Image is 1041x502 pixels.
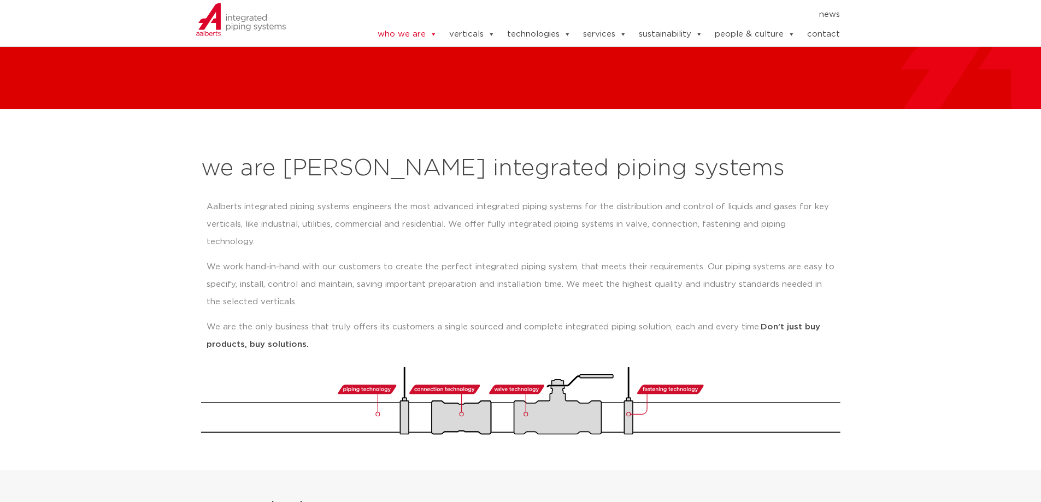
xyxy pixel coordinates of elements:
[639,23,703,45] a: sustainability
[583,23,627,45] a: services
[507,23,571,45] a: technologies
[378,23,437,45] a: who we are
[449,23,495,45] a: verticals
[344,6,840,23] nav: Menu
[207,258,835,311] p: We work hand-in-hand with our customers to create the perfect integrated piping system, that meet...
[715,23,795,45] a: people & culture
[201,156,840,182] h2: we are [PERSON_NAME] integrated piping systems
[819,6,840,23] a: news
[807,23,840,45] a: contact
[207,318,835,353] p: We are the only business that truly offers its customers a single sourced and complete integrated...
[207,198,835,251] p: Aalberts integrated piping systems engineers the most advanced integrated piping systems for the ...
